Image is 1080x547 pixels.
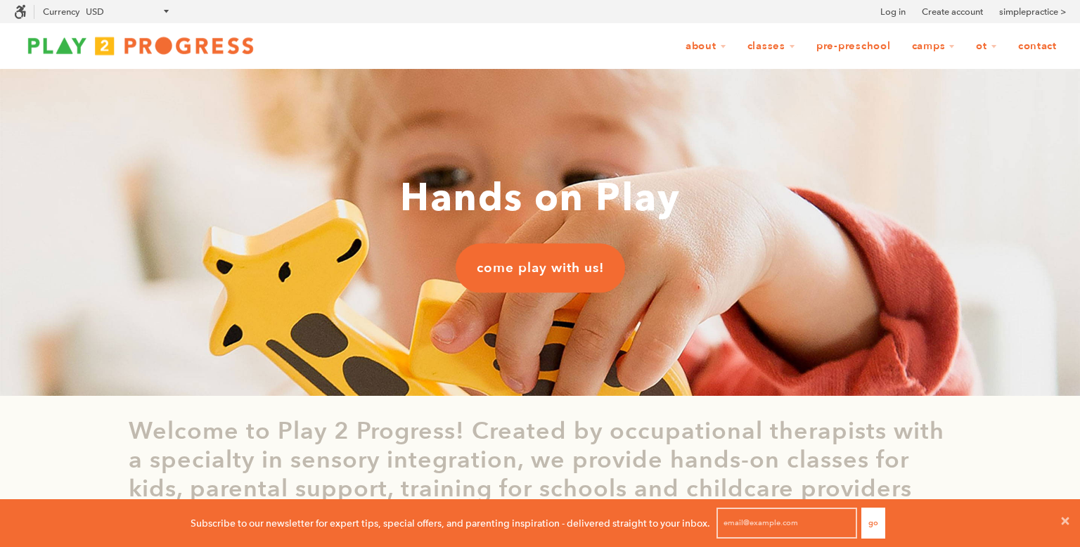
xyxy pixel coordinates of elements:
[129,417,951,532] p: Welcome to Play 2 Progress! Created by occupational therapists with a specialty in sensory integr...
[191,515,710,531] p: Subscribe to our newsletter for expert tips, special offers, and parenting inspiration - delivere...
[807,33,900,60] a: Pre-Preschool
[738,33,804,60] a: Classes
[999,5,1066,19] a: simplepractice >
[1009,33,1066,60] a: Contact
[903,33,965,60] a: Camps
[477,259,604,277] span: come play with us!
[922,5,983,19] a: Create account
[880,5,906,19] a: Log in
[14,32,267,60] img: Play2Progress logo
[676,33,735,60] a: About
[861,508,885,539] button: Go
[456,243,625,292] a: come play with us!
[43,6,79,17] label: Currency
[967,33,1006,60] a: OT
[716,508,857,539] input: email@example.com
